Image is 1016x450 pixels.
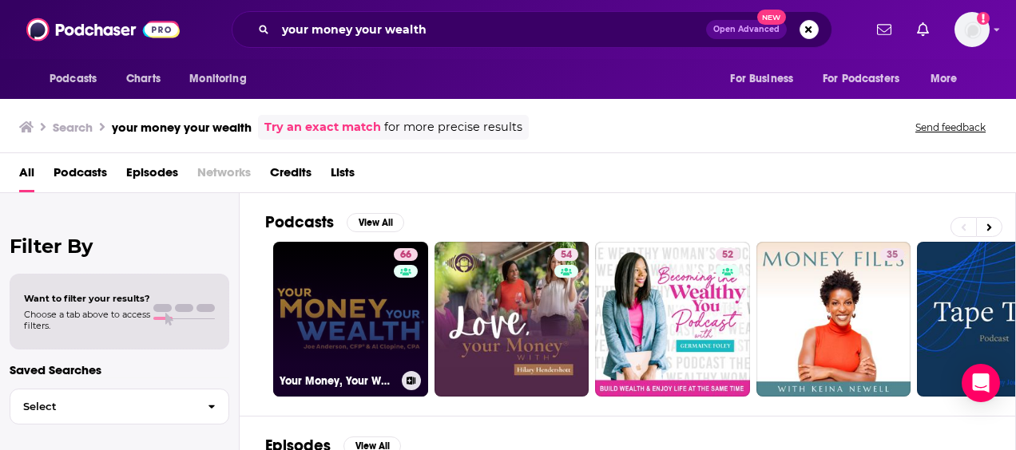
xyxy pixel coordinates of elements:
h2: Podcasts [265,212,334,232]
a: Episodes [126,160,178,192]
a: 66Your Money, Your Wealth [273,242,428,397]
a: Try an exact match [264,118,381,136]
a: Podcasts [54,160,107,192]
h3: Search [53,120,93,135]
div: Search podcasts, credits, & more... [232,11,832,48]
button: View All [347,213,404,232]
a: 35 [756,242,911,397]
span: More [931,68,958,90]
h3: your money your wealth [112,120,252,135]
a: Charts [116,64,170,94]
span: Open Advanced [713,26,780,34]
span: 66 [400,247,411,263]
h3: Your Money, Your Wealth [280,374,395,388]
span: For Podcasters [823,68,899,90]
span: 35 [887,247,898,263]
svg: Add a profile image [977,12,990,25]
span: 54 [561,247,572,263]
a: 52 [716,248,740,261]
span: For Business [730,68,793,90]
a: All [19,160,34,192]
span: Want to filter your results? [24,293,150,304]
a: Credits [270,160,312,192]
p: Saved Searches [10,362,229,377]
span: New [757,10,786,25]
span: Select [10,401,195,412]
button: Show profile menu [954,12,990,47]
button: open menu [919,64,978,94]
img: Podchaser - Follow, Share and Rate Podcasts [26,14,180,45]
input: Search podcasts, credits, & more... [276,17,706,42]
button: Send feedback [911,120,990,134]
button: open menu [812,64,923,94]
span: Podcasts [50,68,97,90]
span: 52 [722,247,733,263]
a: 54 [554,248,578,261]
a: Show notifications dropdown [911,16,935,43]
a: 54 [435,242,589,397]
span: Logged in as emilyjherman [954,12,990,47]
div: Open Intercom Messenger [962,364,1000,402]
h2: Filter By [10,235,229,258]
button: Open AdvancedNew [706,20,787,39]
a: 35 [880,248,904,261]
button: open menu [719,64,813,94]
span: for more precise results [384,118,522,136]
button: open menu [38,64,117,94]
span: Networks [197,160,251,192]
img: User Profile [954,12,990,47]
button: open menu [178,64,267,94]
span: Charts [126,68,161,90]
a: 66 [394,248,418,261]
button: Select [10,389,229,424]
a: PodcastsView All [265,212,404,232]
span: Choose a tab above to access filters. [24,309,150,331]
a: Lists [331,160,355,192]
span: Monitoring [189,68,246,90]
a: Show notifications dropdown [871,16,898,43]
a: 52 [595,242,750,397]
